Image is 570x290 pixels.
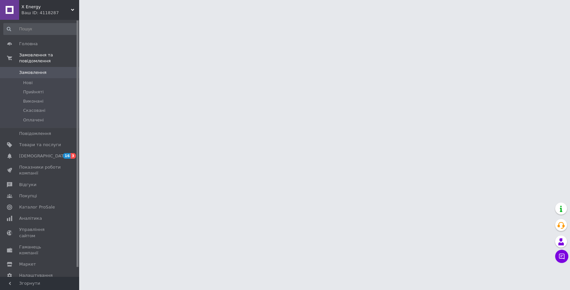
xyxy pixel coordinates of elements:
span: Каталог ProSale [19,204,55,210]
span: Замовлення та повідомлення [19,52,79,64]
span: Виконані [23,98,44,104]
span: Показники роботи компанії [19,164,61,176]
span: Відгуки [19,182,36,188]
span: X Energy [21,4,71,10]
span: Налаштування [19,273,53,278]
span: Управління сайтом [19,227,61,239]
span: Маркет [19,261,36,267]
div: Ваш ID: 4118287 [21,10,79,16]
span: 16 [63,153,71,159]
span: Оплачені [23,117,44,123]
span: Скасовані [23,108,46,113]
span: Головна [19,41,38,47]
span: Прийняті [23,89,44,95]
span: Гаманець компанії [19,244,61,256]
span: [DEMOGRAPHIC_DATA] [19,153,68,159]
input: Пошук [3,23,78,35]
span: Замовлення [19,70,47,76]
span: Нові [23,80,33,86]
span: Аналітика [19,215,42,221]
span: Товари та послуги [19,142,61,148]
span: Покупці [19,193,37,199]
span: 3 [71,153,76,159]
span: Повідомлення [19,131,51,137]
button: Чат з покупцем [555,250,568,263]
